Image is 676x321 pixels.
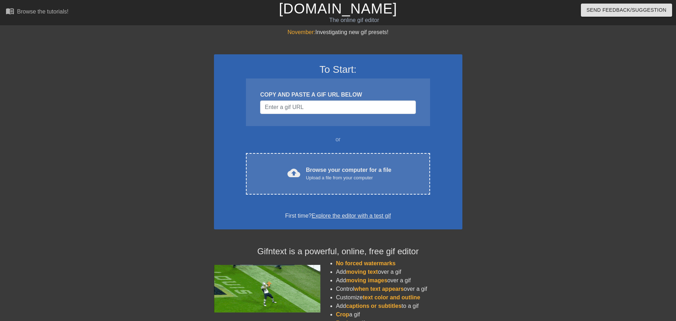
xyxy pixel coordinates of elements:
[214,246,462,257] h4: Gifntext is a powerful, online, free gif editor
[260,100,416,114] input: Username
[363,294,420,300] span: text color and outline
[336,311,349,317] span: Crop
[232,135,444,144] div: or
[306,166,391,181] div: Browse your computer for a file
[312,213,391,219] a: Explore the editor with a test gif
[587,6,666,15] span: Send Feedback/Suggestion
[214,28,462,37] div: Investigating new gif presets!
[6,7,14,15] span: menu_book
[336,260,396,266] span: No forced watermarks
[279,1,397,16] a: [DOMAIN_NAME]
[336,276,462,285] li: Add over a gif
[223,212,453,220] div: First time?
[336,285,462,293] li: Control over a gif
[336,293,462,302] li: Customize
[6,7,68,18] a: Browse the tutorials!
[336,268,462,276] li: Add over a gif
[354,286,404,292] span: when text appears
[229,16,479,25] div: The online gif editor
[581,4,672,17] button: Send Feedback/Suggestion
[346,303,401,309] span: captions or subtitles
[287,167,300,179] span: cloud_upload
[17,9,68,15] div: Browse the tutorials!
[346,277,387,283] span: moving images
[336,310,462,319] li: a gif
[346,269,378,275] span: moving text
[223,64,453,76] h3: To Start:
[336,302,462,310] li: Add to a gif
[306,174,391,181] div: Upload a file from your computer
[287,29,315,35] span: November:
[214,265,320,312] img: football_small.gif
[260,91,416,99] div: COPY AND PASTE A GIF URL BELOW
